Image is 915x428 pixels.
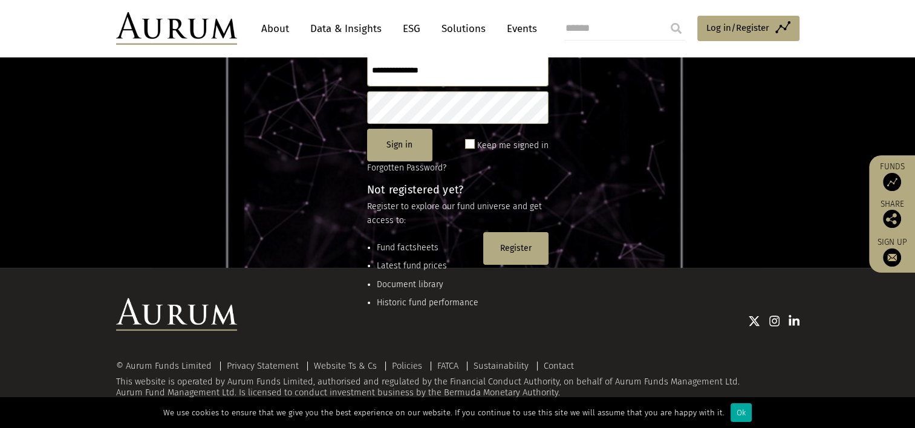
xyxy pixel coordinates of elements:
h4: Not registered yet? [367,184,549,195]
img: Twitter icon [748,315,760,327]
label: Keep me signed in [477,138,549,153]
a: Sustainability [474,360,529,371]
a: Solutions [435,18,492,40]
li: Document library [377,278,478,291]
a: Sign up [875,237,909,267]
img: Aurum Logo [116,298,237,331]
li: Fund factsheets [377,241,478,255]
a: FATCA [437,360,458,371]
a: Events [501,18,537,40]
span: Log in/Register [706,21,769,35]
li: Historic fund performance [377,296,478,310]
a: ESG [397,18,426,40]
button: Register [483,232,549,265]
img: Instagram icon [769,315,780,327]
a: Website Ts & Cs [314,360,377,371]
div: Share [875,200,909,228]
a: About [255,18,295,40]
div: This website is operated by Aurum Funds Limited, authorised and regulated by the Financial Conduc... [116,361,799,398]
li: Latest fund prices [377,259,478,273]
p: Register to explore our fund universe and get access to: [367,200,549,227]
div: © Aurum Funds Limited [116,362,218,371]
a: Log in/Register [697,16,799,41]
input: Submit [664,16,688,41]
img: Share this post [883,210,901,228]
a: Data & Insights [304,18,388,40]
img: Linkedin icon [789,315,799,327]
a: Contact [544,360,574,371]
img: Aurum [116,12,237,45]
a: Funds [875,161,909,191]
img: Sign up to our newsletter [883,248,901,267]
a: Forgotten Password? [367,163,446,173]
img: Access Funds [883,173,901,191]
a: Privacy Statement [227,360,299,371]
button: Sign in [367,129,432,161]
div: Ok [731,403,752,422]
a: Policies [392,360,422,371]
